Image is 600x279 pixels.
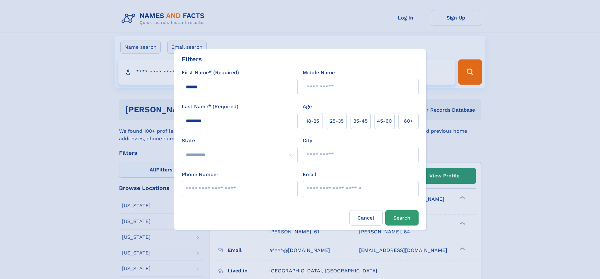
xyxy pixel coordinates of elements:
[182,137,298,144] label: State
[182,103,238,110] label: Last Name* (Required)
[330,117,344,125] span: 25‑35
[306,117,319,125] span: 18‑25
[404,117,413,125] span: 60+
[182,54,202,64] div: Filters
[182,69,239,76] label: First Name* (Required)
[349,210,383,226] label: Cancel
[377,117,392,125] span: 45‑60
[353,117,368,125] span: 35‑45
[303,103,312,110] label: Age
[182,171,219,178] label: Phone Number
[385,210,419,226] button: Search
[303,69,335,76] label: Middle Name
[303,171,316,178] label: Email
[303,137,312,144] label: City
